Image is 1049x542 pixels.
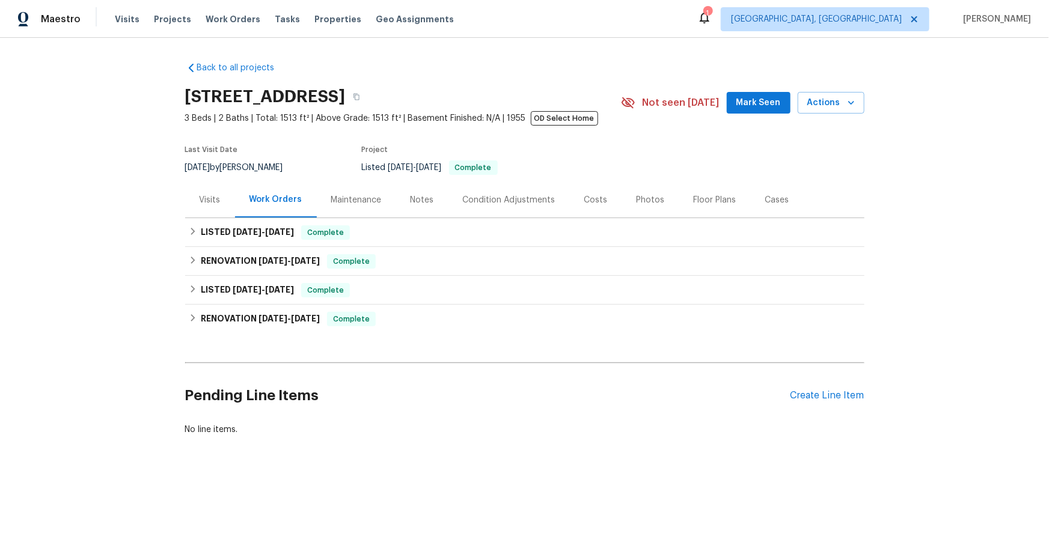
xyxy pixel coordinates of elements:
[736,96,781,111] span: Mark Seen
[258,314,320,323] span: -
[275,15,300,23] span: Tasks
[362,163,498,172] span: Listed
[302,227,349,239] span: Complete
[249,193,302,206] div: Work Orders
[185,218,864,247] div: LISTED [DATE]-[DATE]Complete
[258,257,320,265] span: -
[807,96,855,111] span: Actions
[328,255,375,267] span: Complete
[185,62,301,74] a: Back to all projects
[185,424,864,436] div: No line items.
[362,146,388,153] span: Project
[584,194,608,206] div: Costs
[265,228,294,236] span: [DATE]
[41,13,81,25] span: Maestro
[388,163,414,172] span: [DATE]
[958,13,1031,25] span: [PERSON_NAME]
[201,225,294,240] h6: LISTED
[185,146,238,153] span: Last Visit Date
[233,285,261,294] span: [DATE]
[727,92,791,114] button: Mark Seen
[302,284,349,296] span: Complete
[206,13,260,25] span: Work Orders
[346,86,367,108] button: Copy Address
[201,254,320,269] h6: RENOVATION
[643,97,720,109] span: Not seen [DATE]
[411,194,434,206] div: Notes
[185,112,621,124] span: 3 Beds | 2 Baths | Total: 1513 ft² | Above Grade: 1513 ft² | Basement Finished: N/A | 1955
[154,13,191,25] span: Projects
[265,285,294,294] span: [DATE]
[463,194,555,206] div: Condition Adjustments
[200,194,221,206] div: Visits
[185,305,864,333] div: RENOVATION [DATE]-[DATE]Complete
[185,163,210,172] span: [DATE]
[233,228,294,236] span: -
[694,194,736,206] div: Floor Plans
[703,7,712,19] div: 1
[115,13,139,25] span: Visits
[233,285,294,294] span: -
[331,194,382,206] div: Maintenance
[185,160,298,175] div: by [PERSON_NAME]
[731,13,902,25] span: [GEOGRAPHIC_DATA], [GEOGRAPHIC_DATA]
[258,314,287,323] span: [DATE]
[291,314,320,323] span: [DATE]
[201,283,294,297] h6: LISTED
[185,247,864,276] div: RENOVATION [DATE]-[DATE]Complete
[765,194,789,206] div: Cases
[328,313,375,325] span: Complete
[201,312,320,326] h6: RENOVATION
[450,164,497,171] span: Complete
[791,390,864,401] div: Create Line Item
[185,91,346,103] h2: [STREET_ADDRESS]
[314,13,361,25] span: Properties
[637,194,665,206] div: Photos
[388,163,442,172] span: -
[233,228,261,236] span: [DATE]
[291,257,320,265] span: [DATE]
[258,257,287,265] span: [DATE]
[417,163,442,172] span: [DATE]
[185,276,864,305] div: LISTED [DATE]-[DATE]Complete
[185,368,791,424] h2: Pending Line Items
[798,92,864,114] button: Actions
[376,13,454,25] span: Geo Assignments
[531,111,598,126] span: OD Select Home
